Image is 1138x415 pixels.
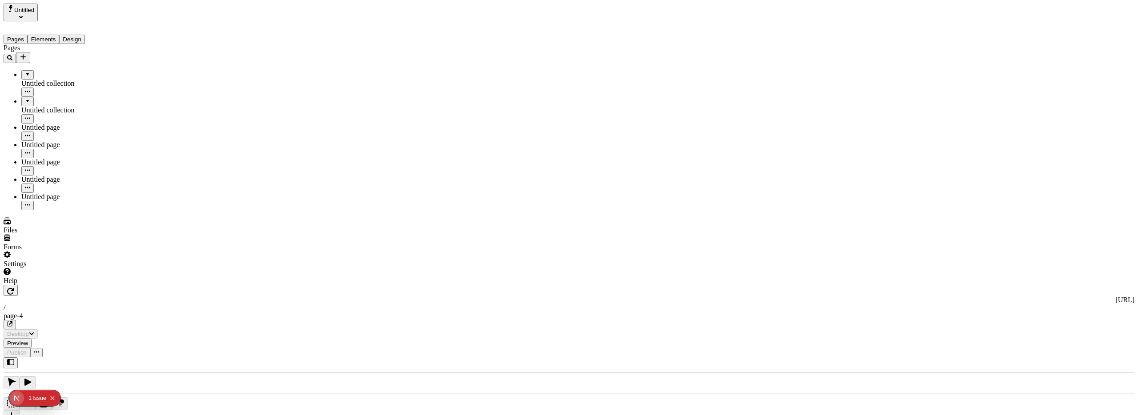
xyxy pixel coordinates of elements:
button: Desktop [4,329,38,339]
span: Preview [7,340,28,347]
span: Desktop [7,331,29,337]
button: Box [4,397,20,410]
div: [URL] [4,296,1134,304]
button: Add new [16,52,30,63]
span: Untitled [14,7,34,13]
button: Design [59,35,85,44]
div: Untitled page [21,124,110,132]
div: Pages [4,44,110,52]
div: Settings [4,260,110,268]
span: Publish [7,349,27,356]
div: Untitled page [21,193,110,201]
button: Pages [4,35,28,44]
button: Elements [28,35,60,44]
button: Select site [4,4,38,21]
div: Untitled page [21,176,110,184]
div: Help [4,277,110,285]
div: Untitled collection [21,106,110,114]
div: Forms [4,243,110,251]
div: Untitled page [21,141,110,149]
div: page-4 [4,312,1134,320]
div: Untitled page [21,158,110,166]
div: / [4,304,1134,312]
button: Publish [4,348,30,357]
button: Preview [4,339,32,348]
div: Untitled collection [21,80,110,88]
div: Files [4,226,110,234]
